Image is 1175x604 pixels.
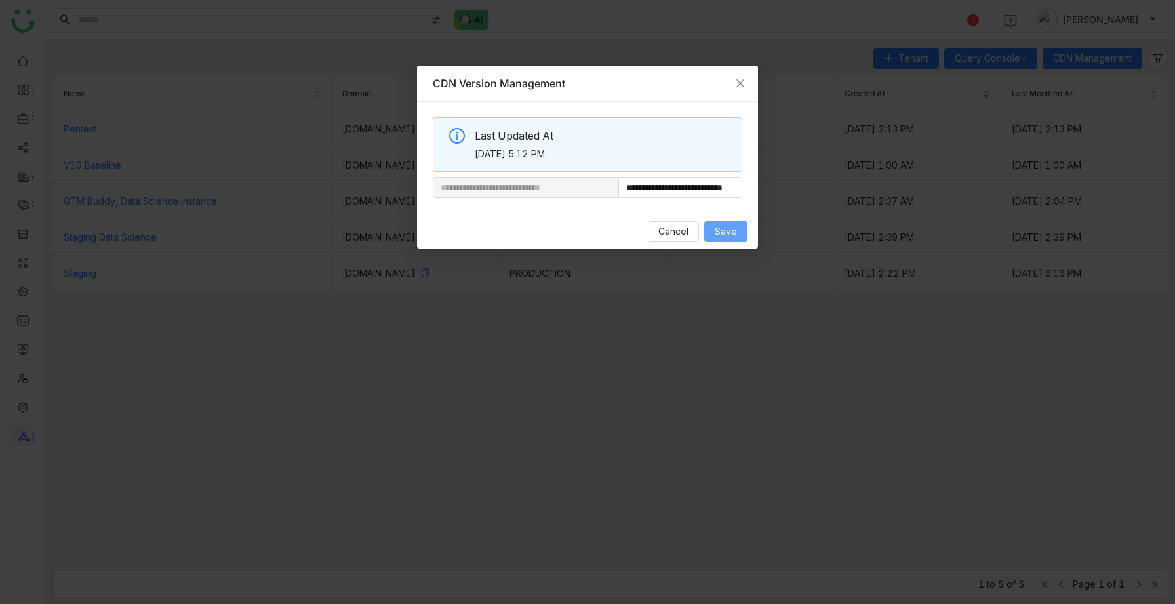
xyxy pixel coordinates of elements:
button: Close [723,66,758,101]
button: Save [704,221,747,242]
span: [DATE] 5:12 PM [475,147,732,161]
span: Last Updated At [475,128,732,144]
button: Cancel [648,221,699,242]
span: Save [715,224,737,239]
div: CDN Version Management [433,76,742,91]
span: Cancel [658,224,688,239]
